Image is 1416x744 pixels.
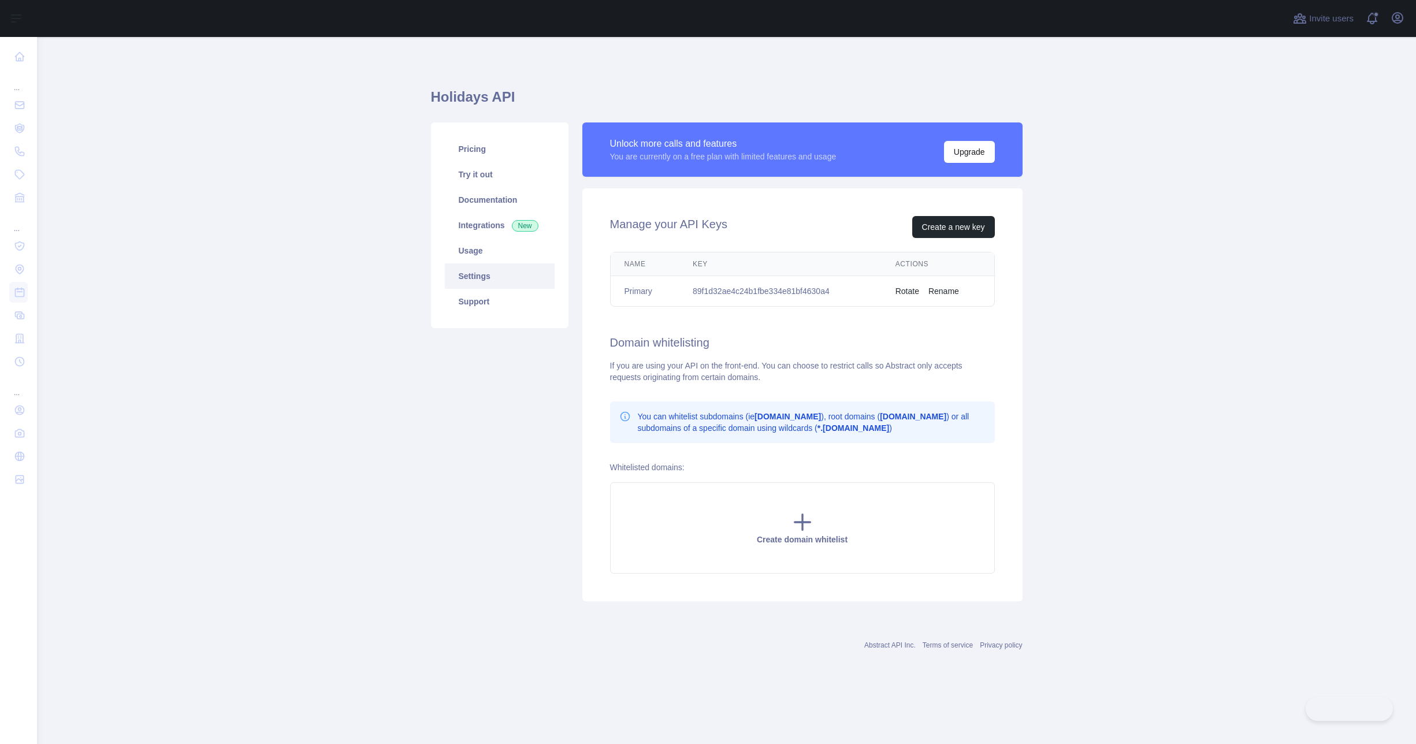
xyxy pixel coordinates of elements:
h2: Manage your API Keys [610,216,727,238]
a: Abstract API Inc. [864,641,916,649]
span: Create domain whitelist [757,535,848,544]
button: Rename [928,285,959,297]
b: *.[DOMAIN_NAME] [817,423,889,433]
div: ... [9,374,28,397]
p: You can whitelist subdomains (ie ), root domains ( ) or all subdomains of a specific domain using... [638,411,986,434]
button: Invite users [1291,9,1356,28]
a: Integrations New [445,213,555,238]
a: Support [445,289,555,314]
button: Rotate [895,285,919,297]
td: Primary [611,276,679,307]
div: ... [9,69,28,92]
a: Usage [445,238,555,263]
b: [DOMAIN_NAME] [755,412,821,421]
a: Documentation [445,187,555,213]
a: Terms of service [923,641,973,649]
button: Upgrade [944,141,995,163]
th: Actions [882,252,994,276]
span: New [512,220,538,232]
span: Invite users [1309,12,1354,25]
div: Unlock more calls and features [610,137,837,151]
td: 89f1d32ae4c24b1fbe334e81bf4630a4 [679,276,882,307]
iframe: Toggle Customer Support [1306,697,1393,721]
h2: Domain whitelisting [610,334,995,351]
button: Create a new key [912,216,995,238]
th: Key [679,252,882,276]
label: Whitelisted domains: [610,463,685,472]
div: If you are using your API on the front-end. You can choose to restrict calls so Abstract only acc... [610,360,995,383]
div: ... [9,210,28,233]
h1: Holidays API [431,88,1023,116]
th: Name [611,252,679,276]
a: Privacy policy [980,641,1022,649]
b: [DOMAIN_NAME] [880,412,946,421]
a: Pricing [445,136,555,162]
div: You are currently on a free plan with limited features and usage [610,151,837,162]
a: Try it out [445,162,555,187]
a: Settings [445,263,555,289]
